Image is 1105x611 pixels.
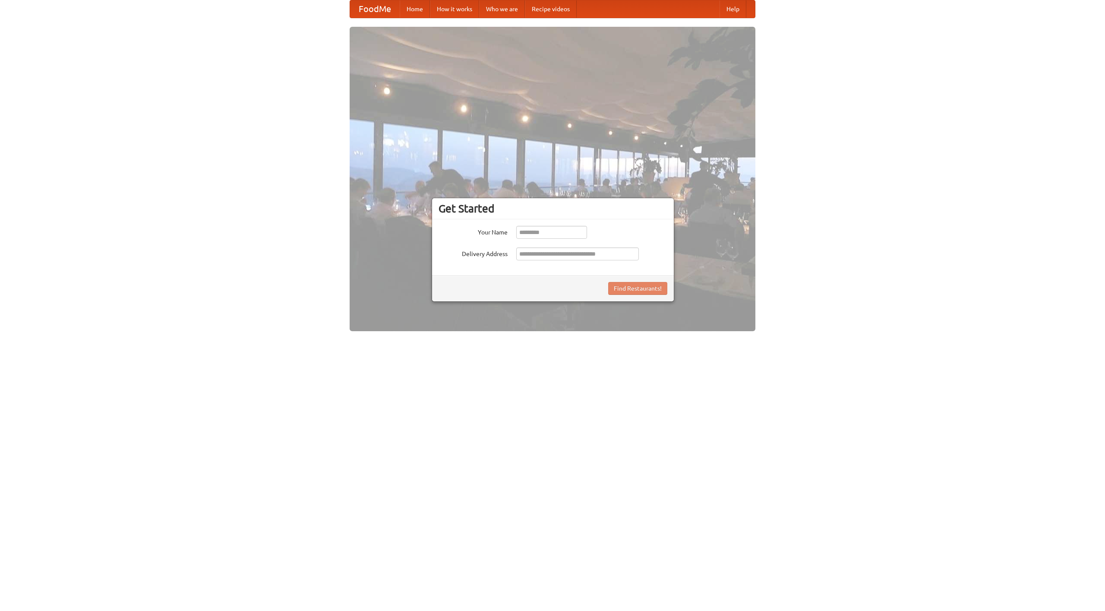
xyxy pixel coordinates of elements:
a: Home [400,0,430,18]
label: Your Name [439,226,508,237]
a: Who we are [479,0,525,18]
h3: Get Started [439,202,667,215]
button: Find Restaurants! [608,282,667,295]
label: Delivery Address [439,247,508,258]
a: How it works [430,0,479,18]
a: FoodMe [350,0,400,18]
a: Recipe videos [525,0,577,18]
a: Help [720,0,746,18]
